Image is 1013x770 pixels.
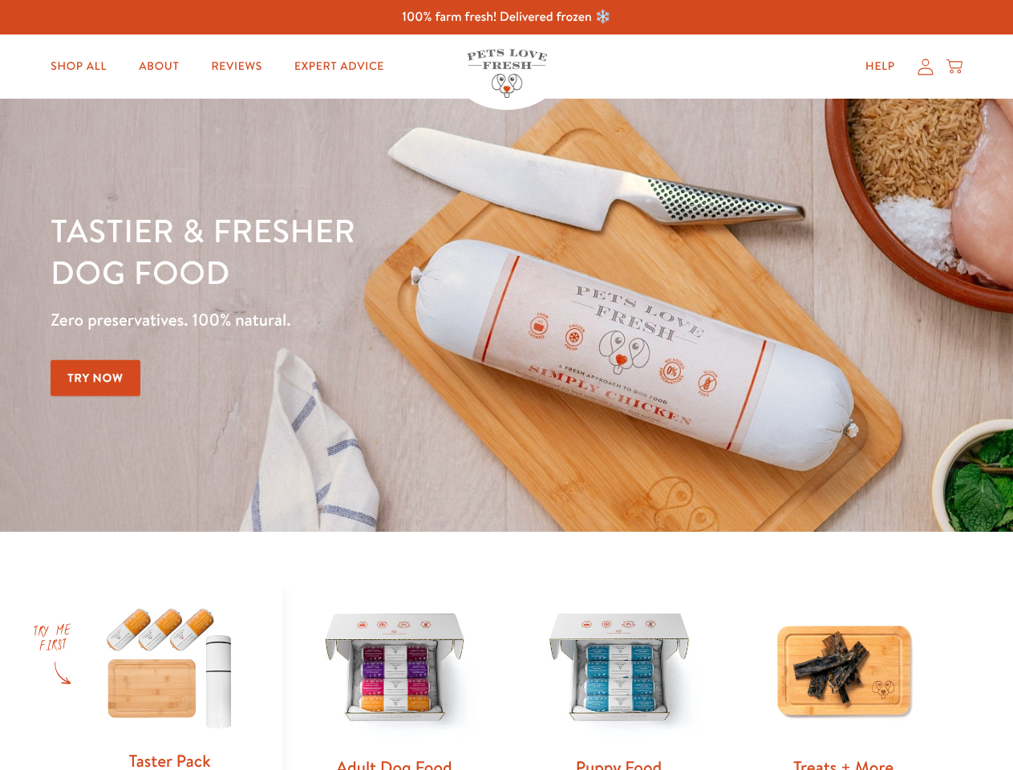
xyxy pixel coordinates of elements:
img: Pets Love Fresh [467,49,547,98]
a: Expert Advice [282,51,397,83]
a: Shop All [38,51,120,83]
p: Zero preservatives. 100% natural. [51,306,658,334]
a: Help [853,51,908,83]
a: Try Now [51,360,140,396]
a: Reviews [198,51,274,83]
h1: Tastier & fresher dog food [51,209,658,293]
a: About [126,51,192,83]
